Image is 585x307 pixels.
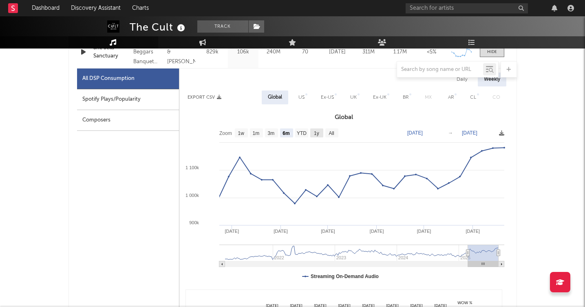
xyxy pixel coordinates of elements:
[274,229,288,234] text: [DATE]
[321,93,334,102] div: Ex-US
[321,229,335,234] text: [DATE]
[373,93,386,102] div: Ex-UK
[417,229,431,234] text: [DATE]
[185,193,199,198] text: 1 000k
[225,229,239,234] text: [DATE]
[386,48,414,56] div: 1.17M
[252,130,259,136] text: 1m
[324,48,351,56] div: [DATE]
[93,44,129,60] a: She Sells Sanctuary
[329,130,334,136] text: All
[230,48,256,56] div: 106k
[478,73,506,86] div: Weekly
[167,38,195,67] div: [PERSON_NAME] & [PERSON_NAME]
[355,48,382,56] div: 311M
[219,130,232,136] text: Zoom
[291,48,320,56] div: 70
[199,48,226,56] div: 829k
[77,110,179,131] div: Composers
[296,130,306,136] text: YTD
[260,48,287,56] div: 240M
[418,48,445,56] div: <5%
[462,130,477,136] text: [DATE]
[369,229,384,234] text: [DATE]
[197,20,248,33] button: Track
[470,93,476,102] div: CL
[77,89,179,110] div: Spotify Plays/Popularity
[311,274,379,279] text: Streaming On-Demand Audio
[397,66,483,73] input: Search by song name or URL
[268,93,282,102] div: Global
[450,73,474,86] div: Daily
[403,93,408,102] div: BR
[133,38,163,67] div: 1985 Beggars Banquet Records Ltd
[406,3,528,13] input: Search for artists
[130,20,187,34] div: The Cult
[314,130,319,136] text: 1y
[407,130,423,136] text: [DATE]
[185,165,199,170] text: 1 100k
[448,130,453,136] text: →
[238,130,244,136] text: 1w
[448,93,454,102] div: AR
[189,220,199,225] text: 900k
[466,229,480,234] text: [DATE]
[77,68,179,89] div: All DSP Consumption
[350,93,357,102] div: UK
[283,130,289,136] text: 6m
[188,95,221,100] button: Export CSV
[179,113,508,122] h3: Global
[267,130,274,136] text: 3m
[298,93,305,102] div: US
[82,74,135,84] div: All DSP Consumption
